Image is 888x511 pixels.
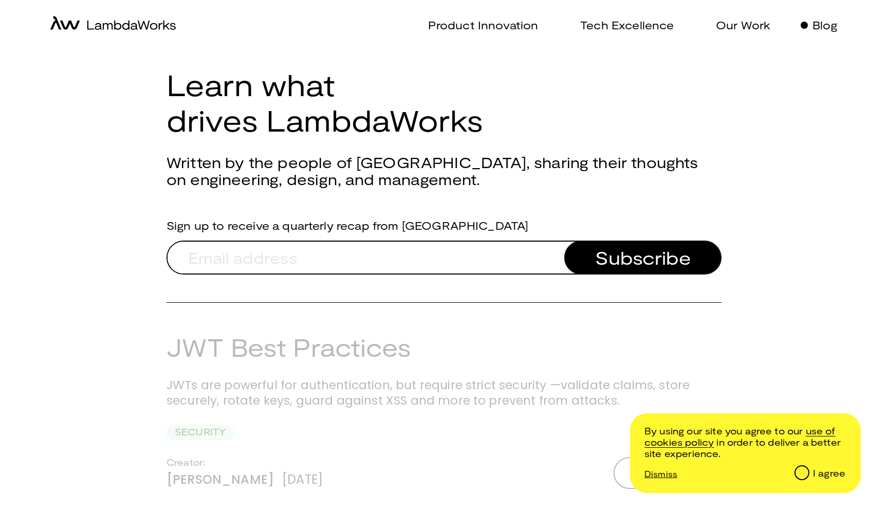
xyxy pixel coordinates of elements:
a: Tech Excellence [568,17,674,32]
p: JWTs are powerful for authentication, but require strict security —validate claims, store securel... [166,377,721,409]
div: [DATE] [282,472,323,486]
p: Tech Excellence [580,17,674,32]
p: By using our site you agree to our in order to deliver a better site experience. [644,426,845,459]
label: Sign up to receive a quarterly recap from [GEOGRAPHIC_DATA] [166,219,721,232]
input: Email address [168,242,564,273]
h2: Written by the people of [GEOGRAPHIC_DATA], sharing their thoughts on engineering, design, and ma... [166,154,721,188]
p: Product Innovation [428,17,539,32]
a: Our Work [704,17,770,32]
div: I agree [813,468,845,479]
div: Creator: [166,457,323,468]
a: JWT Best Practices [166,332,411,362]
div: Security [166,425,234,441]
div: [PERSON_NAME] [166,472,274,486]
button: Subscribe [564,241,721,275]
span: Subscribe [595,248,691,267]
p: Blog [812,17,838,32]
a: Blog [800,17,838,32]
a: /cookie-and-privacy-policy [644,425,836,448]
p: Dismiss [644,469,677,479]
p: Our Work [716,17,770,32]
button: Read [614,457,721,489]
a: home-icon [50,16,176,34]
a: Product Innovation [416,17,539,32]
h1: Learn what drives LambdaWorks [166,67,721,138]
